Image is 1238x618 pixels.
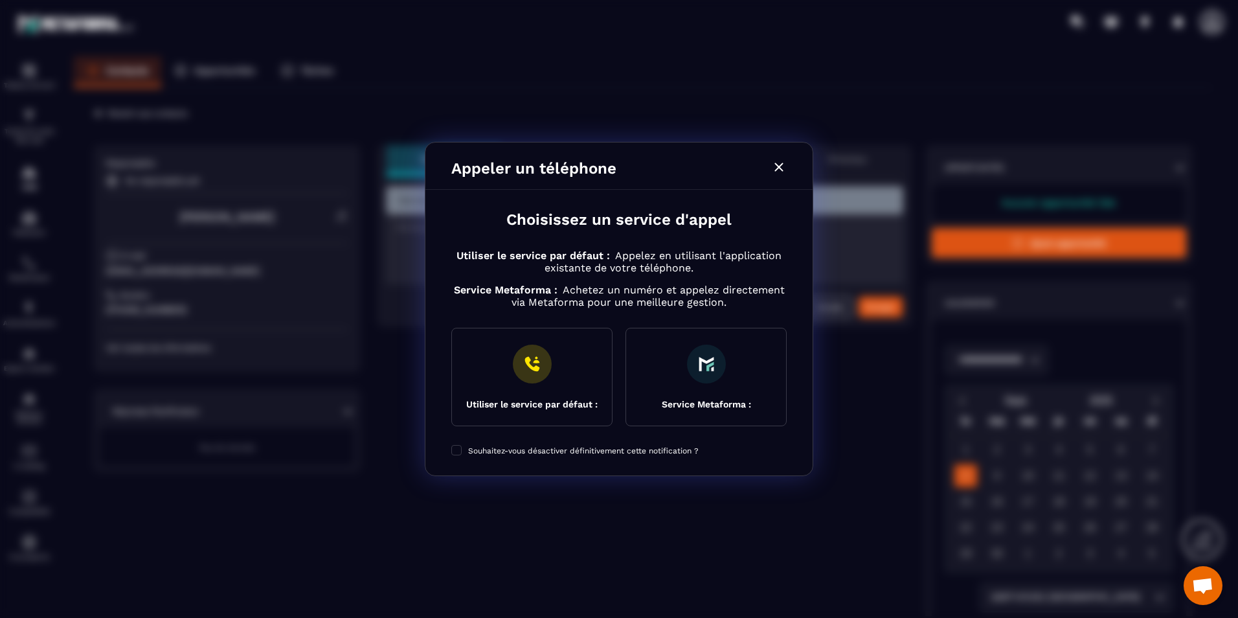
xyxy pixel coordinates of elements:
div: Ouvrir le chat [1184,566,1222,605]
span: Souhaitez-vous désactiver définitivement cette notification ? [468,446,699,455]
span: Service Metaforma : [454,284,557,296]
h2: Choisissez un service d'appel [451,209,787,230]
img: Phone icon [513,345,552,383]
h4: Appeler un téléphone [451,159,616,177]
span: Appelez en utilisant l'application existante de votre téléphone. [545,249,782,274]
div: Service Metaforma : [662,399,751,409]
div: Utiliser le service par défaut : [466,399,598,409]
span: Achetez un numéro et appelez directement via Metaforma pour une meilleure gestion. [512,284,785,308]
img: Metaforma icon [699,356,714,372]
span: Utiliser le service par défaut : [456,249,610,262]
